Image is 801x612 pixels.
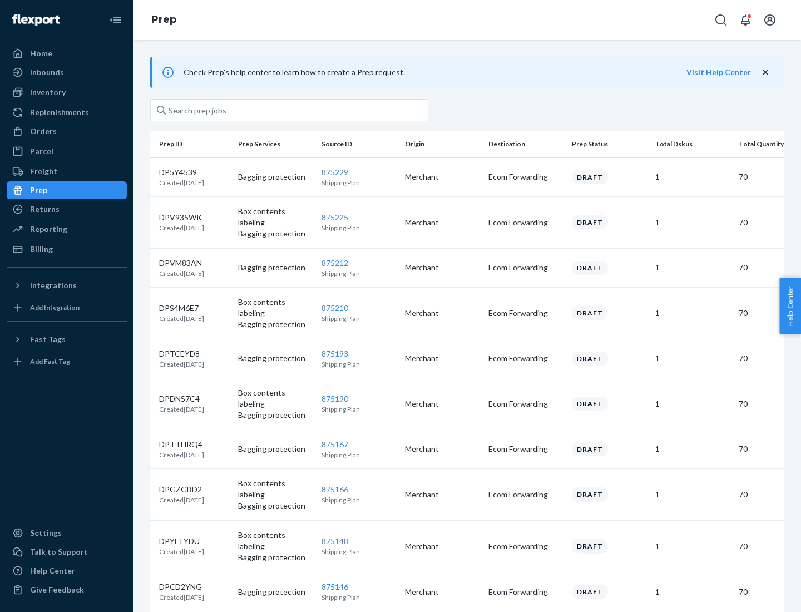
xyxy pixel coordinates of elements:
[7,330,127,348] button: Fast Tags
[655,398,730,409] p: 1
[30,185,47,196] div: Prep
[572,442,608,456] div: Draft
[238,409,313,421] p: Bagging protection
[30,565,75,576] div: Help Center
[238,443,313,455] p: Bagging protection
[488,171,563,182] p: Ecom Forwarding
[322,593,396,602] p: Shipping Plan
[655,353,730,364] p: 1
[322,269,396,278] p: Shipping Plan
[572,585,608,599] div: Draft
[488,443,563,455] p: Ecom Forwarding
[30,334,66,345] div: Fast Tags
[488,217,563,228] p: Ecom Forwarding
[30,166,57,177] div: Freight
[322,495,396,505] p: Shipping Plan
[30,584,84,595] div: Give Feedback
[30,87,66,98] div: Inventory
[184,67,405,77] span: Check Prep's help center to learn how to create a Prep request.
[655,308,730,319] p: 1
[7,562,127,580] a: Help Center
[30,107,89,118] div: Replenishments
[159,536,204,547] p: DPYLTYDU
[159,178,204,187] p: Created [DATE]
[7,63,127,81] a: Inbounds
[322,314,396,323] p: Shipping Plan
[322,213,348,222] a: 875225
[488,489,563,500] p: Ecom Forwarding
[7,543,127,561] a: Talk to Support
[655,217,730,228] p: 1
[655,171,730,182] p: 1
[488,262,563,273] p: Ecom Forwarding
[7,45,127,62] a: Home
[7,162,127,180] a: Freight
[238,206,313,228] p: Box contents labeling
[238,387,313,409] p: Box contents labeling
[7,200,127,218] a: Returns
[238,500,313,511] p: Bagging protection
[322,359,396,369] p: Shipping Plan
[686,67,751,78] button: Visit Help Center
[322,450,396,460] p: Shipping Plan
[159,593,204,602] p: Created [DATE]
[238,478,313,500] p: Box contents labeling
[238,297,313,319] p: Box contents labeling
[159,450,204,460] p: Created [DATE]
[655,262,730,273] p: 1
[572,261,608,275] div: Draft
[159,581,204,593] p: DPCD2YNG
[238,262,313,273] p: Bagging protection
[484,131,567,157] th: Destination
[30,303,80,312] div: Add Integration
[30,204,60,215] div: Returns
[30,48,52,59] div: Home
[234,131,317,157] th: Prep Services
[7,220,127,238] a: Reporting
[7,83,127,101] a: Inventory
[159,348,204,359] p: DPTCEYD8
[238,552,313,563] p: Bagging protection
[30,67,64,78] div: Inbounds
[710,9,732,31] button: Open Search Box
[159,404,204,414] p: Created [DATE]
[30,224,67,235] div: Reporting
[30,357,70,366] div: Add Fast Tag
[322,440,348,449] a: 875167
[7,142,127,160] a: Parcel
[238,319,313,330] p: Bagging protection
[322,223,396,233] p: Shipping Plan
[488,308,563,319] p: Ecom Forwarding
[322,404,396,414] p: Shipping Plan
[238,353,313,364] p: Bagging protection
[572,352,608,366] div: Draft
[159,484,204,495] p: DPGZGBD2
[30,244,53,255] div: Billing
[322,394,348,403] a: 875190
[405,308,479,319] p: Merchant
[142,4,185,36] ol: breadcrumbs
[405,586,479,598] p: Merchant
[238,586,313,598] p: Bagging protection
[322,303,348,313] a: 875210
[488,541,563,552] p: Ecom Forwarding
[7,240,127,258] a: Billing
[317,131,400,157] th: Source ID
[30,126,57,137] div: Orders
[7,122,127,140] a: Orders
[238,171,313,182] p: Bagging protection
[322,536,348,546] a: 875148
[7,581,127,599] button: Give Feedback
[488,353,563,364] p: Ecom Forwarding
[159,223,204,233] p: Created [DATE]
[572,487,608,501] div: Draft
[734,9,756,31] button: Open notifications
[159,269,204,278] p: Created [DATE]
[7,353,127,371] a: Add Fast Tag
[572,539,608,553] div: Draft
[238,530,313,552] p: Box contents labeling
[105,9,127,31] button: Close Navigation
[759,9,781,31] button: Open account menu
[405,217,479,228] p: Merchant
[572,306,608,320] div: Draft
